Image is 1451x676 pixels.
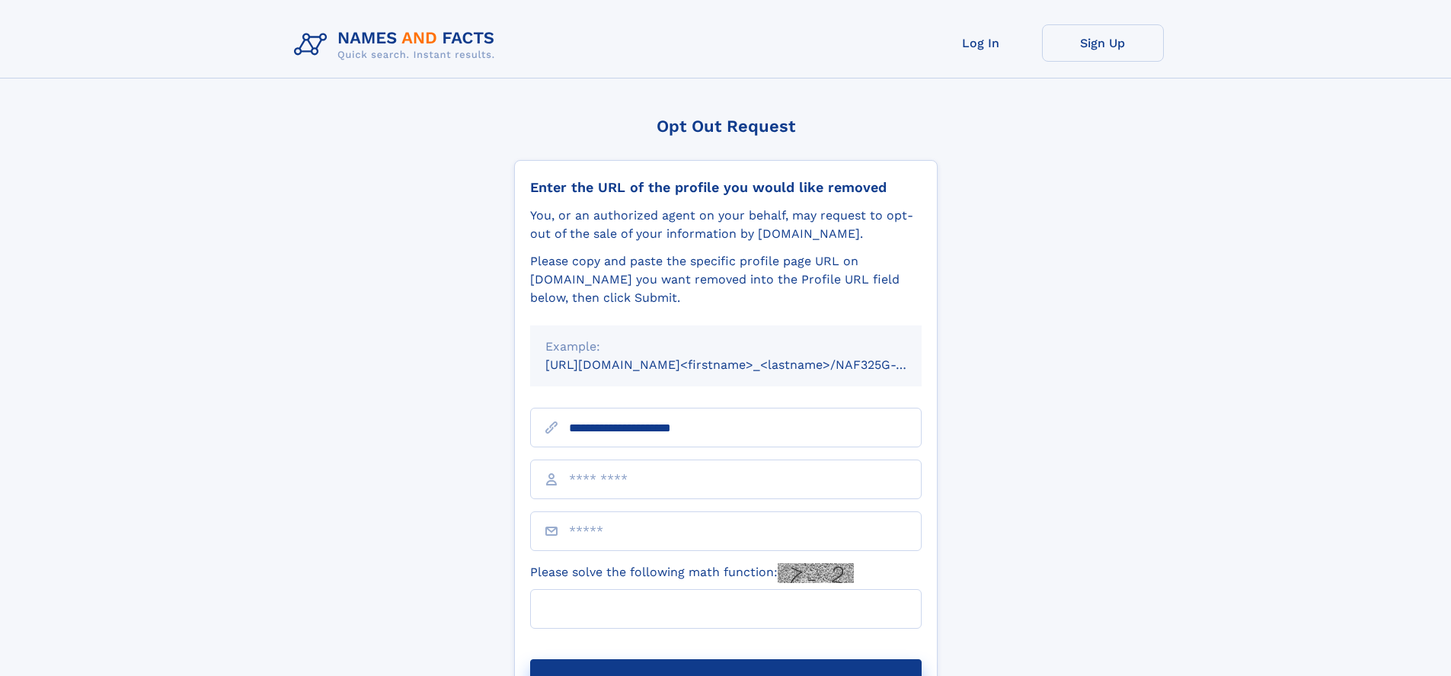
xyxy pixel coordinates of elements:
div: You, or an authorized agent on your behalf, may request to opt-out of the sale of your informatio... [530,207,922,243]
div: Enter the URL of the profile you would like removed [530,179,922,196]
a: Sign Up [1042,24,1164,62]
small: [URL][DOMAIN_NAME]<firstname>_<lastname>/NAF325G-xxxxxxxx [545,357,951,372]
a: Log In [920,24,1042,62]
div: Example: [545,338,906,356]
div: Please copy and paste the specific profile page URL on [DOMAIN_NAME] you want removed into the Pr... [530,252,922,307]
label: Please solve the following math function: [530,563,854,583]
div: Opt Out Request [514,117,938,136]
img: Logo Names and Facts [288,24,507,66]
